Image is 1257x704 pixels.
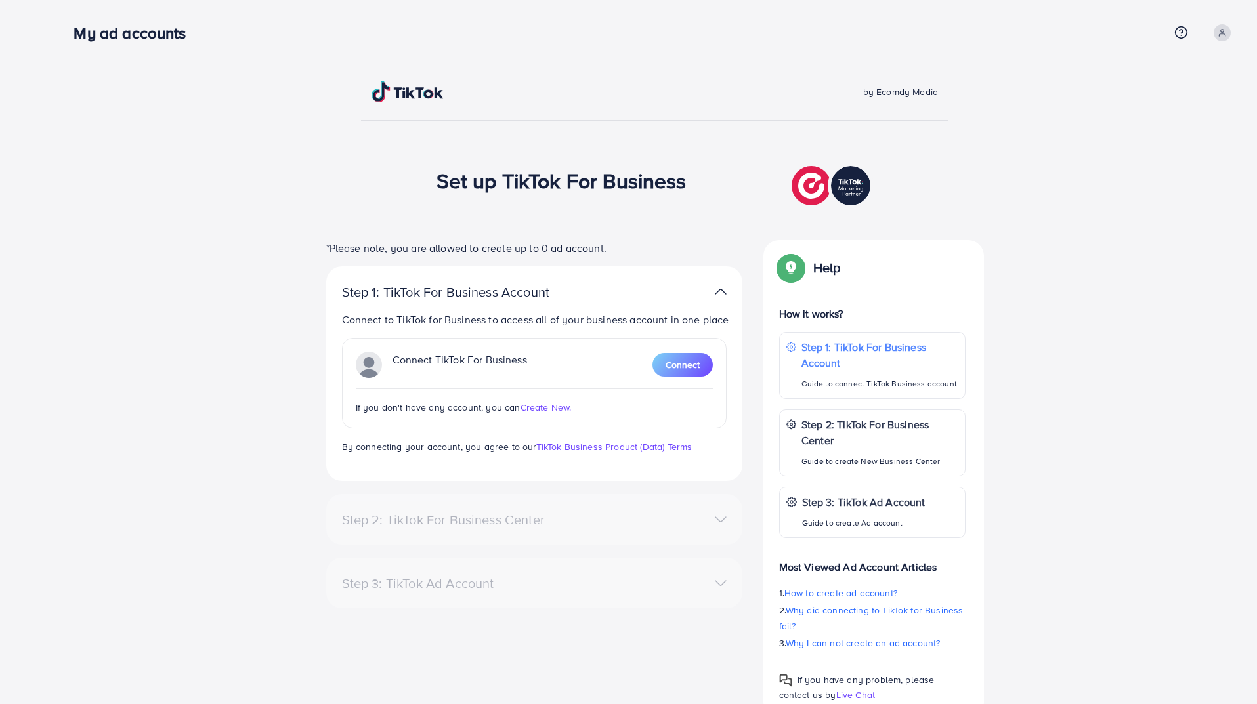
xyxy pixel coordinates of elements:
p: *Please note, you are allowed to create up to 0 ad account. [326,240,742,256]
img: Popup guide [779,256,803,280]
p: 2. [779,602,966,634]
p: Connect to TikTok for Business to access all of your business account in one place [342,312,732,327]
p: Connect TikTok For Business [393,352,527,378]
p: By connecting your account, you agree to our [342,439,727,455]
h3: My ad accounts [74,24,196,43]
span: Why I can not create an ad account? [786,636,941,650]
img: TikTok partner [715,282,727,301]
span: If you have any problem, please contact us by [779,673,935,701]
p: Help [813,260,841,276]
a: TikTok Business Product (Data) Terms [536,440,692,453]
img: Popup guide [779,674,792,687]
img: TikTok [372,81,444,102]
span: Connect [666,358,700,371]
p: Guide to create New Business Center [801,453,958,469]
span: Live Chat [836,688,875,701]
p: Step 1: TikTok For Business Account [342,284,591,300]
p: Step 2: TikTok For Business Center [801,417,958,448]
span: If you don't have any account, you can [356,401,521,414]
p: Guide to create Ad account [802,515,926,531]
img: TikTok partner [356,352,382,378]
p: 1. [779,585,966,601]
span: How to create ad account? [784,587,897,600]
p: Guide to connect TikTok Business account [801,376,958,392]
span: by Ecomdy Media [863,85,938,98]
h1: Set up TikTok For Business [437,168,687,193]
p: Step 1: TikTok For Business Account [801,339,958,371]
img: TikTok partner [792,163,874,209]
p: Most Viewed Ad Account Articles [779,549,966,575]
span: Create New. [521,401,572,414]
p: Step 3: TikTok Ad Account [802,494,926,510]
button: Connect [652,353,713,377]
p: 3. [779,635,966,651]
span: Why did connecting to TikTok for Business fail? [779,604,964,632]
p: How it works? [779,306,966,321]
